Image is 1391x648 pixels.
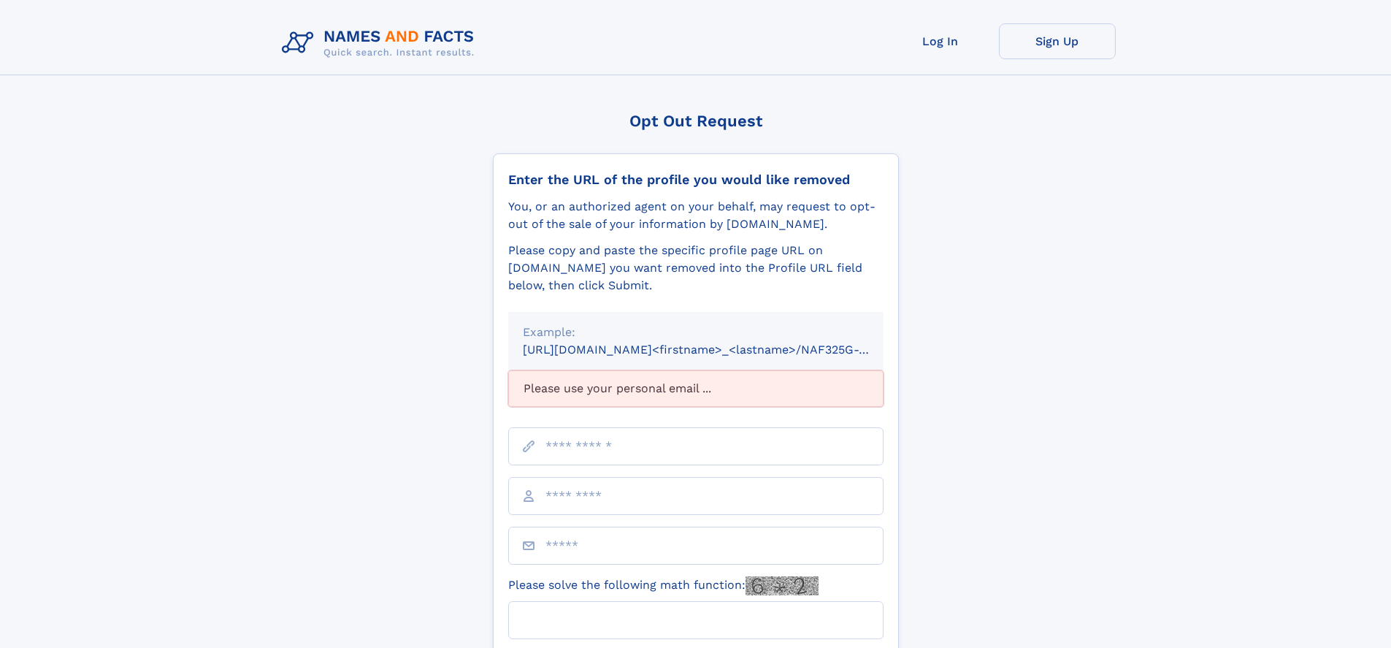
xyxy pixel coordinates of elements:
a: Log In [882,23,999,59]
div: Enter the URL of the profile you would like removed [508,172,884,188]
small: [URL][DOMAIN_NAME]<firstname>_<lastname>/NAF325G-xxxxxxxx [523,343,911,357]
label: Please solve the following math function: [508,576,819,595]
a: Sign Up [999,23,1116,59]
img: Logo Names and Facts [276,23,486,63]
div: Opt Out Request [493,112,899,130]
div: You, or an authorized agent on your behalf, may request to opt-out of the sale of your informatio... [508,198,884,233]
div: Please copy and paste the specific profile page URL on [DOMAIN_NAME] you want removed into the Pr... [508,242,884,294]
div: Example: [523,324,869,341]
div: Please use your personal email ... [508,370,884,407]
